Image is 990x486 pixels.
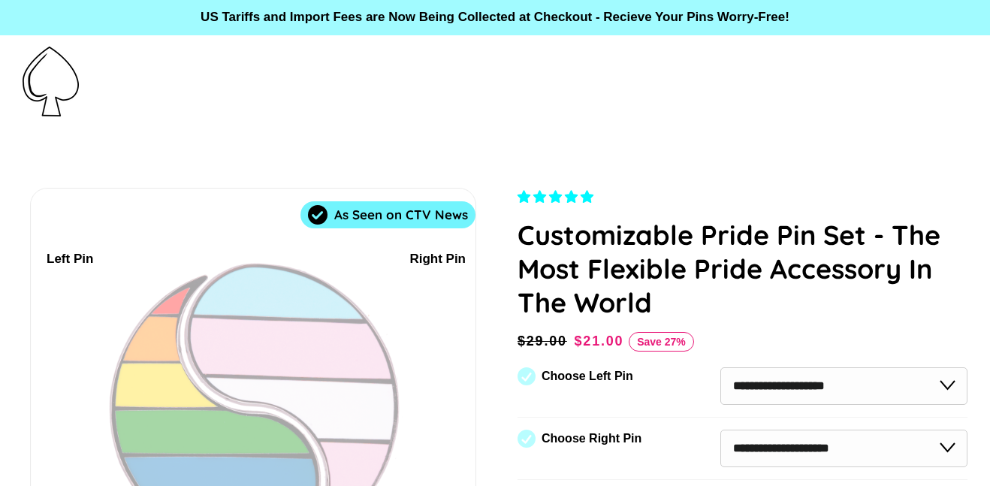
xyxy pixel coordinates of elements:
[518,331,571,352] span: $29.00
[518,190,597,204] span: 4.83 stars
[629,332,694,352] span: Save 27%
[575,334,624,349] span: $21.00
[542,370,633,383] label: Choose Left Pin
[542,432,641,445] label: Choose Right Pin
[518,218,967,319] h1: Customizable Pride Pin Set - The Most Flexible Pride Accessory In The World
[409,249,466,270] div: Right Pin
[23,47,79,116] img: Pin-Ace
